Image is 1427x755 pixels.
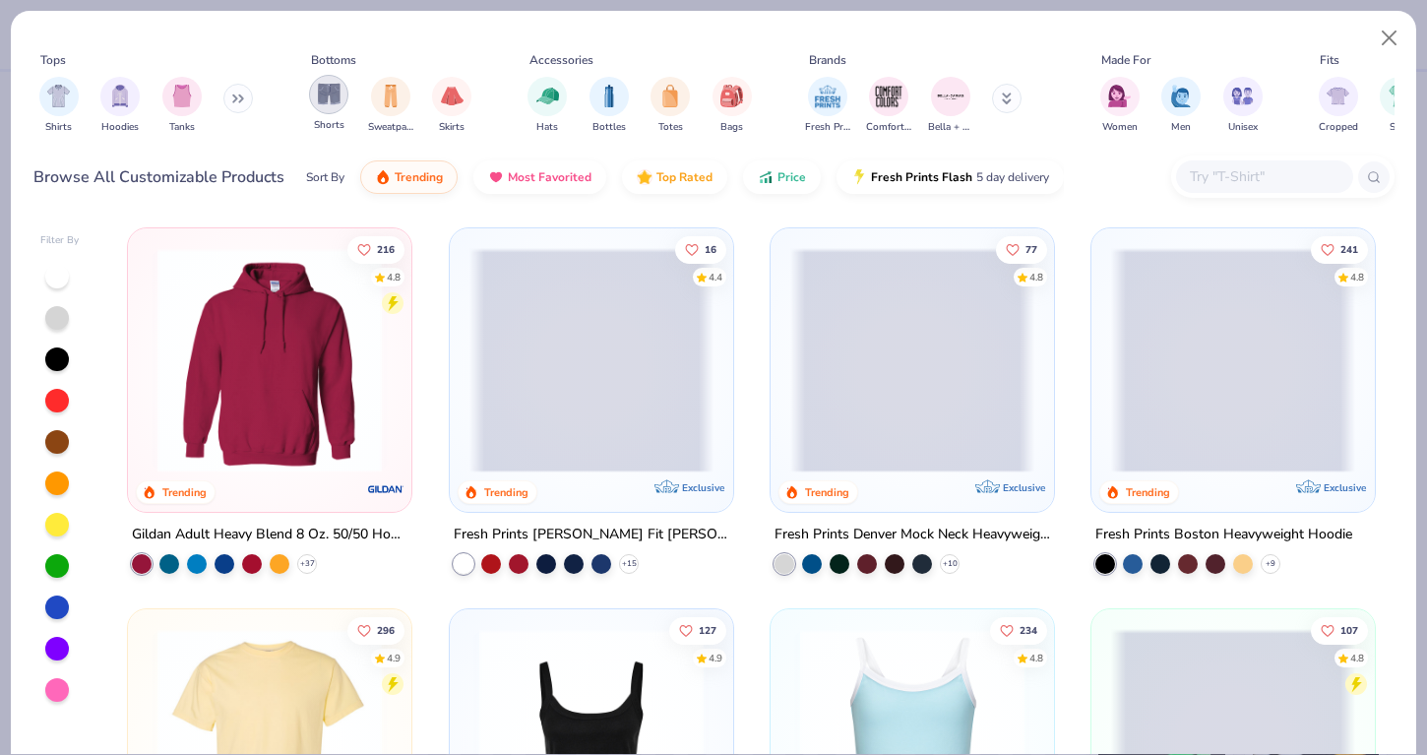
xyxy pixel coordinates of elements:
[1389,85,1410,107] img: Slim Image
[1266,558,1275,570] span: + 9
[708,270,721,284] div: 4.4
[668,617,725,645] button: Like
[1101,51,1150,69] div: Made For
[592,120,626,135] span: Bottles
[311,51,356,69] div: Bottoms
[866,120,911,135] span: Comfort Colors
[704,244,715,254] span: 16
[1231,85,1254,107] img: Unisex Image
[777,169,806,185] span: Price
[387,270,401,284] div: 4.8
[1228,120,1258,135] span: Unisex
[454,523,729,547] div: Fresh Prints [PERSON_NAME] Fit [PERSON_NAME] Shirt with Stripes
[380,85,402,107] img: Sweatpants Image
[1324,481,1366,494] span: Exclusive
[109,85,131,107] img: Hoodies Image
[148,248,392,472] img: 01756b78-01f6-4cc6-8d8a-3c30c1a0c8ac
[368,77,413,135] div: filter for Sweatpants
[1350,652,1364,666] div: 4.8
[656,169,713,185] span: Top Rated
[1319,120,1358,135] span: Cropped
[536,120,558,135] span: Hats
[132,523,407,547] div: Gildan Adult Heavy Blend 8 Oz. 50/50 Hooded Sweatshirt
[39,77,79,135] div: filter for Shirts
[1003,481,1045,494] span: Exclusive
[651,77,690,135] div: filter for Totes
[659,85,681,107] img: Totes Image
[805,120,850,135] span: Fresh Prints
[33,165,284,189] div: Browse All Customizable Products
[658,120,683,135] span: Totes
[1390,120,1409,135] span: Slim
[162,77,202,135] button: filter button
[1311,235,1368,263] button: Like
[441,85,464,107] img: Skirts Image
[40,233,80,248] div: Filter By
[169,120,195,135] span: Tanks
[637,169,652,185] img: TopRated.gif
[713,77,752,135] button: filter button
[1371,20,1408,57] button: Close
[347,617,404,645] button: Like
[39,77,79,135] button: filter button
[990,617,1047,645] button: Like
[622,160,727,194] button: Top Rated
[527,77,567,135] div: filter for Hats
[805,77,850,135] button: filter button
[1029,270,1043,284] div: 4.8
[720,120,743,135] span: Bags
[47,85,70,107] img: Shirts Image
[529,51,593,69] div: Accessories
[1025,244,1037,254] span: 77
[598,85,620,107] img: Bottles Image
[100,77,140,135] div: filter for Hoodies
[621,558,636,570] span: + 15
[851,169,867,185] img: flash.gif
[40,51,66,69] div: Tops
[928,77,973,135] button: filter button
[1320,51,1339,69] div: Fits
[368,120,413,135] span: Sweatpants
[395,169,443,185] span: Trending
[871,169,972,185] span: Fresh Prints Flash
[1100,77,1140,135] button: filter button
[439,120,465,135] span: Skirts
[837,160,1064,194] button: Fresh Prints Flash5 day delivery
[318,83,341,105] img: Shorts Image
[306,168,344,186] div: Sort By
[377,626,395,636] span: 296
[1170,85,1192,107] img: Men Image
[508,169,591,185] span: Most Favorited
[713,77,752,135] div: filter for Bags
[1029,652,1043,666] div: 4.8
[1340,626,1358,636] span: 107
[928,120,973,135] span: Bella + Canvas
[1095,523,1352,547] div: Fresh Prints Boston Heavyweight Hoodie
[1100,77,1140,135] div: filter for Women
[674,235,725,263] button: Like
[809,51,846,69] div: Brands
[1319,77,1358,135] button: filter button
[1223,77,1263,135] div: filter for Unisex
[589,77,629,135] button: filter button
[377,244,395,254] span: 216
[698,626,715,636] span: 127
[942,558,957,570] span: + 10
[45,120,72,135] span: Shirts
[1188,165,1339,188] input: Try "T-Shirt"
[387,652,401,666] div: 4.9
[314,118,344,133] span: Shorts
[1319,77,1358,135] div: filter for Cropped
[1102,120,1138,135] span: Women
[171,85,193,107] img: Tanks Image
[775,523,1050,547] div: Fresh Prints Denver Mock Neck Heavyweight Sweatshirt
[1171,120,1191,135] span: Men
[866,77,911,135] button: filter button
[866,77,911,135] div: filter for Comfort Colors
[1327,85,1349,107] img: Cropped Image
[928,77,973,135] div: filter for Bella + Canvas
[1340,244,1358,254] span: 241
[309,75,348,133] div: filter for Shorts
[874,82,903,111] img: Comfort Colors Image
[488,169,504,185] img: most_fav.gif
